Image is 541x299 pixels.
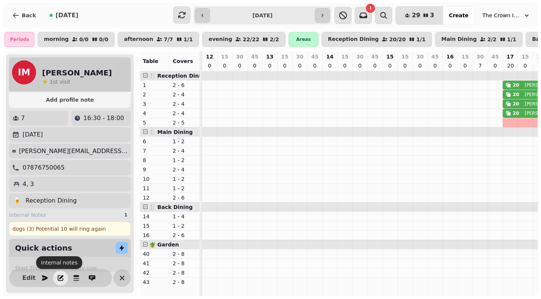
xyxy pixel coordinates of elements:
[477,62,483,69] p: 7
[482,12,520,19] span: The Crown Inn
[143,185,167,192] p: 11
[23,163,65,172] p: 07876750065
[143,269,167,276] p: 42
[326,53,333,60] p: 14
[173,81,197,89] p: 2 - 6
[44,36,69,42] p: morning
[173,231,197,239] p: 2 - 6
[143,81,167,89] p: 1
[416,53,423,60] p: 30
[267,62,273,69] p: 0
[143,278,167,286] p: 43
[311,53,318,60] p: 45
[173,213,197,220] p: 1 - 4
[492,62,498,69] p: 0
[143,194,167,201] p: 12
[513,110,519,116] div: 20
[44,6,85,24] button: [DATE]
[222,62,228,69] p: 0
[164,37,173,42] p: 7 / 7
[143,91,167,98] p: 2
[24,275,33,281] span: Edit
[173,138,197,145] p: 1 - 2
[173,250,197,258] p: 2 - 8
[243,37,259,42] p: 22 / 22
[173,119,197,126] p: 2 - 5
[50,79,53,85] span: 1
[297,62,303,69] p: 0
[507,62,513,69] p: 20
[9,211,46,219] span: Internal Notes
[149,242,179,248] span: 🪴 Garden
[389,37,406,42] p: 20 / 20
[387,62,393,69] p: 0
[221,53,228,60] p: 15
[143,156,167,164] p: 8
[447,62,453,69] p: 0
[26,196,77,205] p: Reception Dining
[251,53,258,60] p: 45
[435,32,523,47] button: Main Dining2/21/1
[513,82,519,88] div: 20
[14,196,21,205] p: 🍺
[430,12,434,18] span: 3
[449,13,468,18] span: Create
[173,100,197,108] p: 2 - 4
[143,100,167,108] p: 3
[173,156,197,164] p: 1 - 2
[282,62,288,69] p: 0
[149,73,208,79] span: 🍴 Reception Dining
[431,53,438,60] p: 45
[19,147,128,156] p: [PERSON_NAME][EMAIL_ADDRESS][PERSON_NAME][DOMAIN_NAME]
[281,53,288,60] p: 15
[143,231,167,239] p: 16
[487,37,497,42] p: 2 / 2
[237,62,243,69] p: 0
[209,36,232,42] p: evening
[522,62,528,69] p: 0
[417,62,423,69] p: 0
[327,62,333,69] p: 0
[491,53,499,60] p: 45
[79,37,89,42] p: 0 / 0
[173,166,197,173] p: 2 - 4
[42,68,112,78] h2: [PERSON_NAME]
[173,175,197,183] p: 1 - 2
[121,211,131,219] div: 1
[371,53,378,60] p: 45
[342,62,348,69] p: 0
[252,62,258,69] p: 0
[401,53,408,60] p: 15
[173,185,197,192] p: 1 - 2
[432,62,438,69] p: 0
[143,147,167,155] p: 7
[396,6,443,24] button: 293
[207,62,213,69] p: 0
[22,13,36,18] span: Back
[143,260,167,267] p: 41
[402,62,408,69] p: 0
[6,6,42,24] button: Back
[506,53,514,60] p: 17
[173,58,193,64] span: Covers
[36,256,82,269] div: Internal notes
[143,166,167,173] p: 9
[173,91,197,98] p: 2 - 4
[21,114,25,123] p: 7
[513,92,519,98] div: 20
[15,264,68,272] label: Start Time
[461,53,468,60] p: 15
[149,129,193,135] span: 🍴 Main Dining
[23,180,34,189] p: 4, 3
[173,110,197,117] p: 2 - 4
[476,53,484,60] p: 30
[386,53,393,60] p: 15
[173,194,197,201] p: 2 - 6
[143,250,167,258] p: 40
[478,9,535,22] button: The Crown Inn
[356,53,363,60] p: 30
[369,6,372,10] span: 1
[266,53,273,60] p: 13
[206,53,213,60] p: 12
[143,213,167,220] p: 14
